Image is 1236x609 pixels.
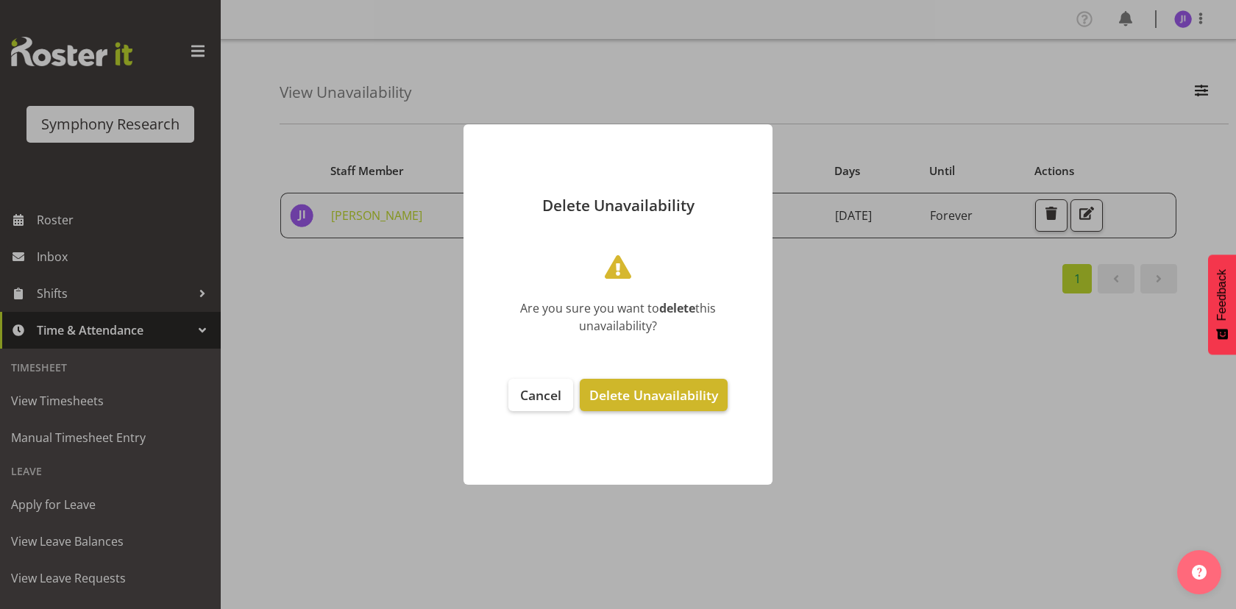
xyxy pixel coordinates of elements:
[1192,565,1207,580] img: help-xxl-2.png
[508,379,573,411] button: Cancel
[520,386,561,404] span: Cancel
[478,198,758,213] p: Delete Unavailability
[1215,269,1229,321] span: Feedback
[1208,254,1236,355] button: Feedback - Show survey
[589,386,718,404] span: Delete Unavailability
[659,300,695,316] b: delete
[486,299,750,335] div: Are you sure you want to this unavailability?
[580,379,728,411] button: Delete Unavailability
